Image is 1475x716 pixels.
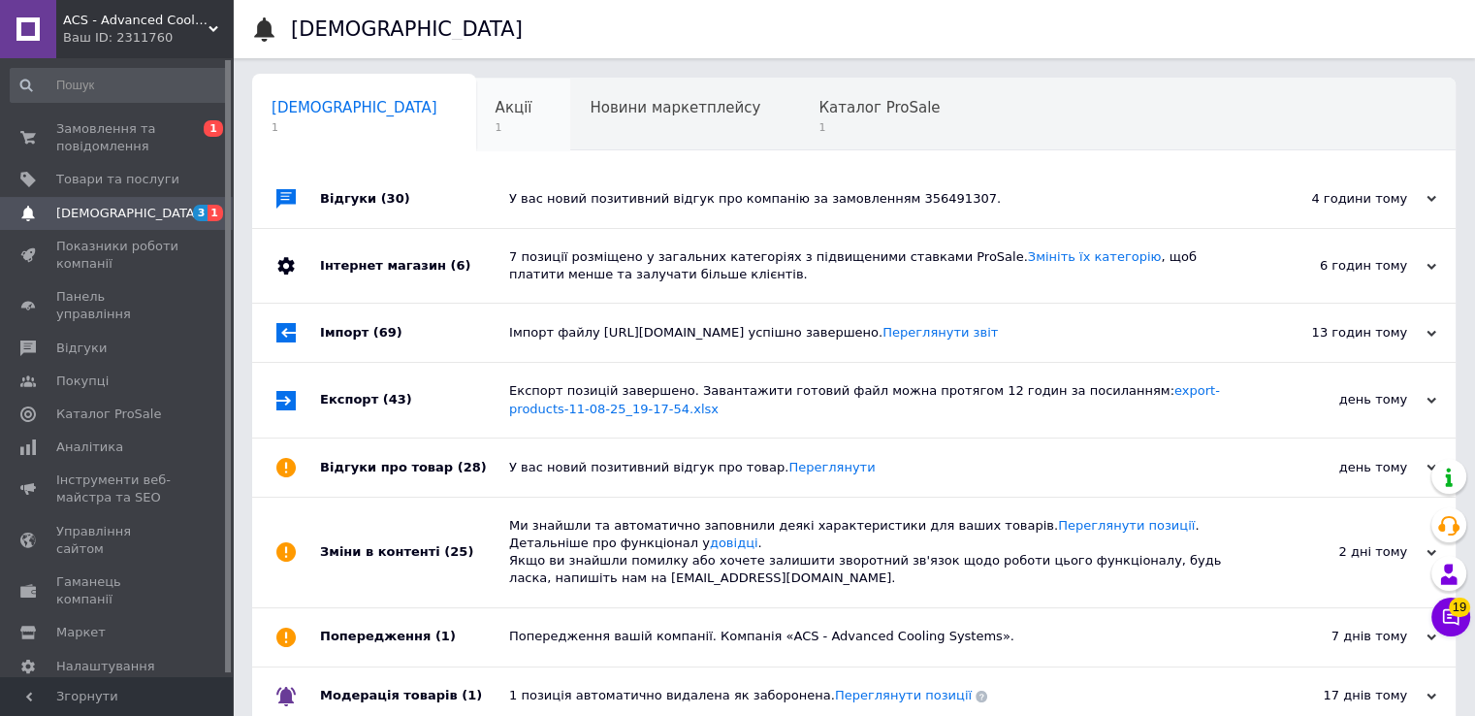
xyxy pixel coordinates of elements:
[272,120,437,135] span: 1
[320,498,509,607] div: Зміни в контенті
[10,68,229,103] input: Пошук
[1242,543,1436,561] div: 2 дні тому
[818,120,940,135] span: 1
[509,459,1242,476] div: У вас новий позитивний відгук про товар.
[882,325,998,340] a: Переглянути звіт
[56,658,155,675] span: Налаштування
[56,439,123,456] span: Аналітика
[208,205,223,221] span: 1
[1242,459,1436,476] div: день тому
[1242,324,1436,342] div: 13 годин тому
[56,120,179,155] span: Замовлення та повідомлення
[63,29,233,47] div: Ваш ID: 2311760
[1058,518,1195,533] a: Переглянути позиції
[193,205,208,221] span: 3
[320,304,509,362] div: Імпорт
[56,406,161,423] span: Каталог ProSale
[56,373,109,390] span: Покупці
[204,120,223,137] span: 1
[496,120,532,135] span: 1
[56,472,179,506] span: Інструменти веб-майстра та SEO
[1242,687,1436,704] div: 17 днів тому
[509,687,1242,704] div: 1 позиція автоматично видалена як заборонена.
[381,191,410,206] span: (30)
[320,170,509,228] div: Відгуки
[450,258,470,273] span: (6)
[373,325,402,340] span: (69)
[509,517,1242,588] div: Ми знайшли та автоматично заповнили деякі характеристики для ваших товарів. . Детальніше про функ...
[1242,190,1436,208] div: 4 години тому
[458,460,487,474] span: (28)
[1431,598,1470,636] button: Чат з покупцем19
[56,288,179,323] span: Панель управління
[509,248,1242,283] div: 7 позиції розміщено у загальних категоріях з підвищеними ставками ProSale. , щоб платити менше та...
[56,624,106,641] span: Маркет
[320,608,509,667] div: Попередження
[509,382,1242,417] div: Експорт позицій завершено. Завантажити готовий файл можна протягом 12 годин за посиланням:
[1242,391,1436,408] div: день тому
[56,573,179,608] span: Гаманець компанії
[509,324,1242,342] div: Імпорт файлу [URL][DOMAIN_NAME] успішно завершено.
[56,523,179,558] span: Управління сайтом
[383,392,412,407] span: (43)
[710,536,758,550] a: довідці
[509,190,1242,208] div: У вас новий позитивний відгук про компанію за замовленням 356491307.
[291,17,523,41] h1: [DEMOGRAPHIC_DATA]
[63,12,208,29] span: ACS - Advanced Cooling Systems
[590,99,760,116] span: Новини маркетплейсу
[320,229,509,303] div: Інтернет магазин
[462,688,482,702] span: (1)
[1242,257,1436,275] div: 6 годин тому
[509,383,1220,415] a: export-products-11-08-25_19-17-54.xlsx
[320,363,509,437] div: Експорт
[1449,598,1470,617] span: 19
[320,439,509,497] div: Відгуки про товар
[56,205,200,222] span: [DEMOGRAPHIC_DATA]
[788,460,875,474] a: Переглянути
[56,171,179,188] span: Товари та послуги
[835,688,972,702] a: Переглянути позиції
[435,629,456,643] span: (1)
[818,99,940,116] span: Каталог ProSale
[272,99,437,116] span: [DEMOGRAPHIC_DATA]
[444,544,473,559] span: (25)
[509,628,1242,645] div: Попередження вашій компанії. Компанія «ACS - Advanced Cooling Systems».
[1028,249,1162,264] a: Змініть їх категорію
[1242,628,1436,645] div: 7 днів тому
[496,99,532,116] span: Акції
[56,340,107,357] span: Відгуки
[56,238,179,273] span: Показники роботи компанії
